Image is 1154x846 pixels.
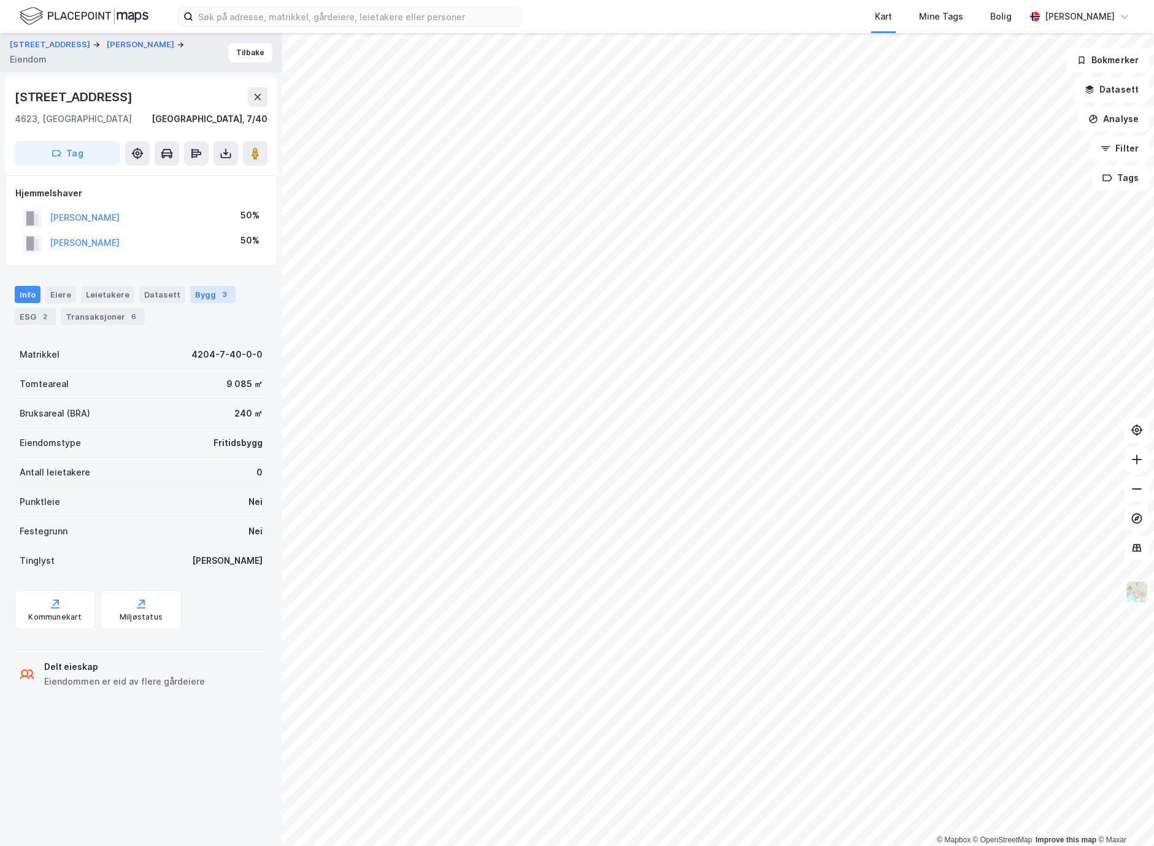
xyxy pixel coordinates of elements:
[193,7,521,26] input: Søk på adresse, matrikkel, gårdeiere, leietakere eller personer
[28,612,82,622] div: Kommunekart
[15,286,40,303] div: Info
[15,87,135,107] div: [STREET_ADDRESS]
[234,406,263,421] div: 240 ㎡
[1074,77,1149,102] button: Datasett
[15,141,120,166] button: Tag
[20,553,55,568] div: Tinglyst
[44,674,205,689] div: Eiendommen er eid av flere gårdeiere
[191,347,263,362] div: 4204-7-40-0-0
[120,612,163,622] div: Miljøstatus
[256,465,263,480] div: 0
[20,6,148,27] img: logo.f888ab2527a4732fd821a326f86c7f29.svg
[973,836,1033,844] a: OpenStreetMap
[20,524,67,539] div: Festegrunn
[919,9,963,24] div: Mine Tags
[15,186,267,201] div: Hjemmelshaver
[248,524,263,539] div: Nei
[875,9,892,24] div: Kart
[240,233,260,248] div: 50%
[139,286,185,303] div: Datasett
[1093,787,1154,846] iframe: Chat Widget
[128,310,140,323] div: 6
[1125,580,1148,604] img: Z
[1093,787,1154,846] div: Kontrollprogram for chat
[20,347,60,362] div: Matrikkel
[240,208,260,223] div: 50%
[10,39,93,51] button: [STREET_ADDRESS]
[226,377,263,391] div: 9 085 ㎡
[20,465,90,480] div: Antall leietakere
[190,286,236,303] div: Bygg
[15,112,132,126] div: 4623, [GEOGRAPHIC_DATA]
[20,406,90,421] div: Bruksareal (BRA)
[218,288,231,301] div: 3
[10,52,47,67] div: Eiendom
[1036,836,1096,844] a: Improve this map
[45,286,76,303] div: Eiere
[1090,136,1149,161] button: Filter
[81,286,134,303] div: Leietakere
[1066,48,1149,72] button: Bokmerker
[20,436,81,450] div: Eiendomstype
[1078,107,1149,131] button: Analyse
[107,39,177,51] button: [PERSON_NAME]
[15,308,56,325] div: ESG
[39,310,51,323] div: 2
[990,9,1012,24] div: Bolig
[20,377,69,391] div: Tomteareal
[228,43,272,63] button: Tilbake
[61,308,145,325] div: Transaksjoner
[937,836,971,844] a: Mapbox
[1092,166,1149,190] button: Tags
[44,659,205,674] div: Delt eieskap
[152,112,267,126] div: [GEOGRAPHIC_DATA], 7/40
[1045,9,1115,24] div: [PERSON_NAME]
[20,494,60,509] div: Punktleie
[213,436,263,450] div: Fritidsbygg
[192,553,263,568] div: [PERSON_NAME]
[248,494,263,509] div: Nei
